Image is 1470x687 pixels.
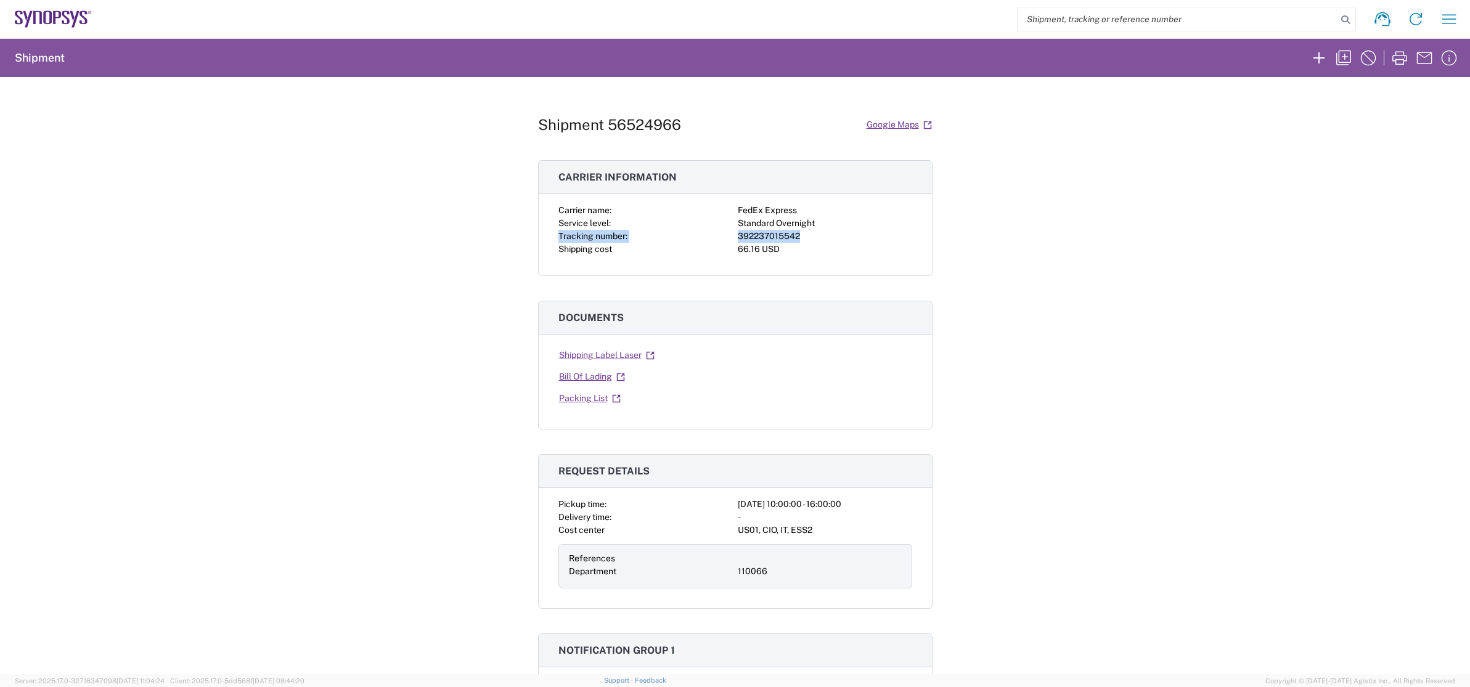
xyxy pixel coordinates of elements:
span: Carrier name: [558,205,611,215]
span: Shipping cost [558,244,612,254]
span: [DATE] 08:44:20 [253,677,304,685]
div: 392237015542 [738,230,912,243]
span: [DATE] 11:04:24 [116,677,165,685]
a: Google Maps [866,114,933,136]
a: Packing List [558,388,621,409]
div: Department [569,565,733,578]
div: 66.16 USD [738,243,912,256]
div: US01, CIO, IT, ESS2 [738,524,912,537]
span: References [569,553,615,563]
a: Bill Of Lading [558,366,626,388]
span: Cost center [558,525,605,535]
a: Support [604,677,635,684]
span: Client: 2025.17.0-5dd568f [170,677,304,685]
span: Carrier information [558,171,677,183]
span: Documents [558,312,624,323]
div: [DATE] 10:00:00 - 16:00:00 [738,498,912,511]
span: Server: 2025.17.0-327f6347098 [15,677,165,685]
span: Tracking number: [558,231,627,241]
div: Standard Overnight [738,217,912,230]
span: Copyright © [DATE]-[DATE] Agistix Inc., All Rights Reserved [1265,675,1455,686]
div: 110066 [738,565,902,578]
span: Service level: [558,218,611,228]
a: Shipping Label Laser [558,344,655,366]
div: - [738,511,912,524]
h1: Shipment 56524966 [538,116,681,134]
span: Request details [558,465,650,477]
div: FedEx Express [738,204,912,217]
span: Pickup time: [558,499,606,509]
a: Feedback [635,677,666,684]
h2: Shipment [15,51,65,65]
span: Delivery time: [558,512,611,522]
span: Notification group 1 [558,644,675,656]
input: Shipment, tracking or reference number [1018,7,1337,31]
